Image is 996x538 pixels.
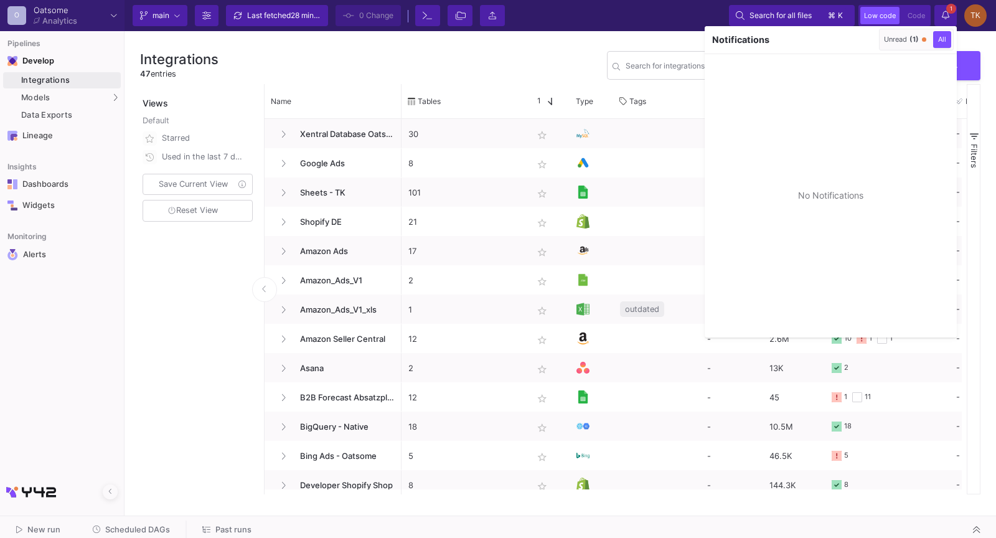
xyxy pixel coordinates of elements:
span: Notifications [712,33,769,47]
div: Unread [884,35,919,44]
span: All [936,35,949,44]
button: Unread(1) [881,31,929,48]
span: (1) [909,35,919,44]
button: All [933,31,951,48]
